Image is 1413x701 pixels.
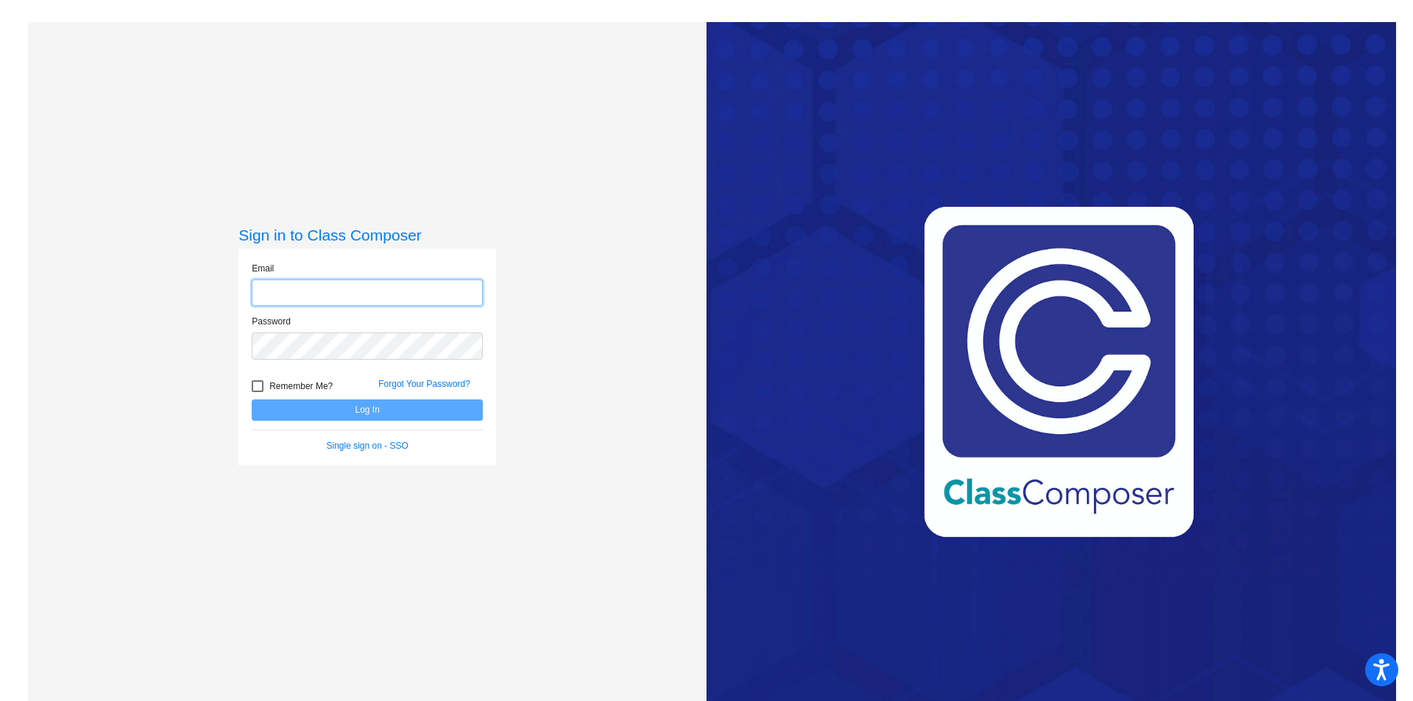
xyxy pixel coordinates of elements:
label: Password [252,315,291,328]
span: Remember Me? [269,377,333,395]
label: Email [252,262,274,275]
h3: Sign in to Class Composer [238,226,496,244]
button: Log In [252,399,483,421]
a: Single sign on - SSO [327,441,408,451]
a: Forgot Your Password? [378,379,470,389]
